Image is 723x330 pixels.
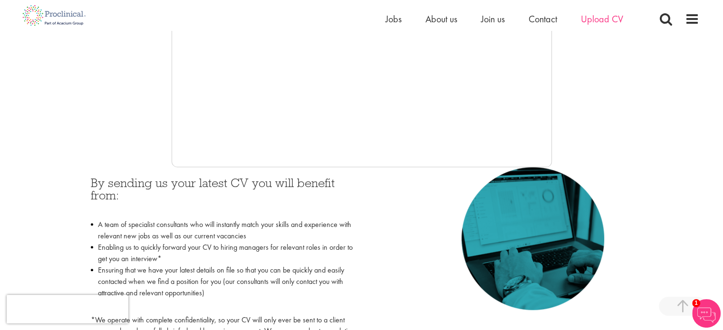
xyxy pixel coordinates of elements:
a: Upload CV [581,13,623,25]
a: Jobs [386,13,402,25]
li: Ensuring that we have your latest details on file so that you can be quickly and easily contacted... [91,264,355,310]
a: Join us [481,13,505,25]
iframe: reCAPTCHA [7,295,128,323]
li: Enabling us to quickly forward your CV to hiring managers for relevant roles in order to get you ... [91,242,355,264]
a: Contact [529,13,557,25]
span: 1 [692,299,700,307]
h3: By sending us your latest CV you will benefit from: [91,177,355,214]
img: Chatbot [692,299,721,328]
a: About us [425,13,457,25]
li: A team of specialist consultants who will instantly match your skills and experience with relevan... [91,219,355,242]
